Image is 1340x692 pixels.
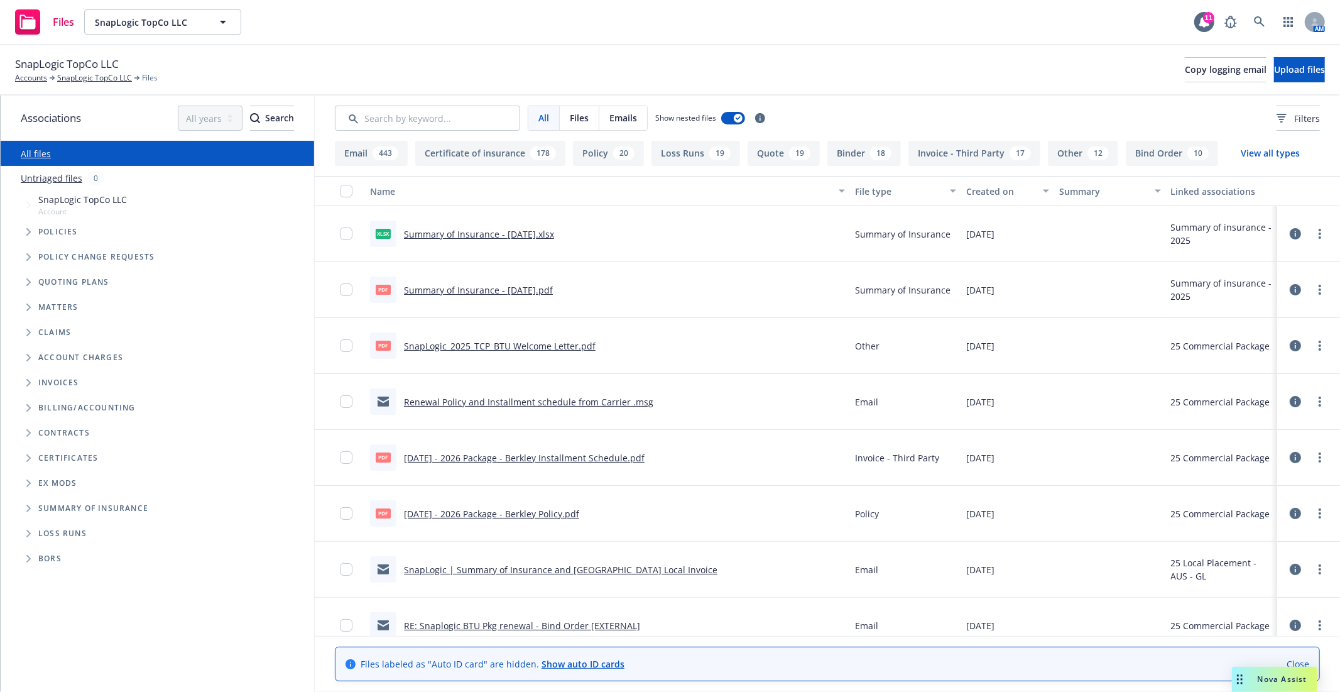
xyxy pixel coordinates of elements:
[340,283,352,296] input: Toggle Row Selected
[404,508,579,520] a: [DATE] - 2026 Package - Berkley Policy.pdf
[1166,176,1277,206] button: Linked associations
[850,176,961,206] button: File type
[38,354,123,361] span: Account charges
[870,146,891,160] div: 18
[404,452,645,464] a: [DATE] - 2026 Package - Berkley Installment Schedule.pdf
[1274,57,1325,82] button: Upload files
[84,9,241,35] button: SnapLogic TopCo LLC
[855,395,878,409] span: Email
[340,563,352,576] input: Toggle Row Selected
[1312,394,1327,409] a: more
[38,404,136,412] span: Billing/Accounting
[748,141,820,166] button: Quote
[57,72,132,84] a: SnapLogic TopCo LLC
[966,563,994,576] span: [DATE]
[966,395,994,409] span: [DATE]
[340,339,352,352] input: Toggle Row Selected
[1185,63,1266,75] span: Copy logging email
[87,171,104,185] div: 0
[1171,185,1272,198] div: Linked associations
[1171,507,1270,520] div: 25 Commercial Package
[855,185,942,198] div: File type
[1087,146,1109,160] div: 12
[966,507,994,520] span: [DATE]
[966,185,1035,198] div: Created on
[1054,176,1165,206] button: Summary
[1312,450,1327,465] a: more
[855,507,879,520] span: Policy
[340,228,352,240] input: Toggle Row Selected
[1171,339,1270,353] div: 25 Commercial Package
[415,141,565,166] button: Certificate of insurance
[38,480,77,487] span: Ex Mods
[335,106,520,131] input: Search by keyword...
[38,454,98,462] span: Certificates
[340,451,352,464] input: Toggle Row Selected
[613,146,635,160] div: 20
[404,620,640,632] a: RE: Snaplogic BTU Pkg renewal - Bind Order [EXTERNAL]
[966,339,994,353] span: [DATE]
[38,253,155,261] span: Policy change requests
[1203,12,1214,23] div: 11
[651,141,740,166] button: Loss Runs
[966,283,994,297] span: [DATE]
[38,555,62,563] span: BORs
[1048,141,1118,166] button: Other
[1312,226,1327,241] a: more
[1312,562,1327,577] a: more
[15,56,119,72] span: SnapLogic TopCo LLC
[1221,141,1320,166] button: View all types
[376,285,391,294] span: pdf
[15,72,47,84] a: Accounts
[376,508,391,518] span: pdf
[1312,338,1327,353] a: more
[538,111,549,124] span: All
[376,453,391,462] span: pdf
[855,619,878,632] span: Email
[1171,221,1272,247] div: Summary of insurance - 2025
[38,505,148,512] span: Summary of insurance
[370,185,831,198] div: Name
[1,395,314,571] div: Folder Tree Example
[340,185,352,197] input: Select all
[1247,9,1272,35] a: Search
[38,329,71,336] span: Claims
[1171,451,1270,464] div: 25 Commercial Package
[404,396,653,408] a: Renewal Policy and Installment schedule from Carrier .msg
[376,229,391,238] span: xlsx
[21,172,82,185] a: Untriaged files
[530,146,556,160] div: 178
[855,451,939,464] span: Invoice - Third Party
[1312,282,1327,297] a: more
[1277,112,1320,125] span: Filters
[38,429,90,437] span: Contracts
[21,148,51,160] a: All files
[789,146,810,160] div: 19
[855,563,878,576] span: Email
[1218,9,1243,35] a: Report a Bug
[404,564,717,576] a: SnapLogic | Summary of Insurance and [GEOGRAPHIC_DATA] Local Invoice
[340,507,352,520] input: Toggle Row Selected
[95,16,204,29] span: SnapLogic TopCo LLC
[1274,63,1325,75] span: Upload files
[38,278,109,286] span: Quoting plans
[966,451,994,464] span: [DATE]
[373,146,398,160] div: 443
[827,141,901,166] button: Binder
[966,228,994,241] span: [DATE]
[1232,667,1248,692] div: Drag to move
[250,106,294,131] button: SearchSearch
[340,619,352,632] input: Toggle Row Selected
[1,190,314,395] div: Tree Example
[21,110,81,126] span: Associations
[38,530,87,537] span: Loss Runs
[1232,667,1317,692] button: Nova Assist
[961,176,1054,206] button: Created on
[855,283,951,297] span: Summary of Insurance
[1187,146,1209,160] div: 10
[1059,185,1147,198] div: Summary
[38,228,78,236] span: Policies
[1126,141,1218,166] button: Bind Order
[1312,506,1327,521] a: more
[340,395,352,408] input: Toggle Row Selected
